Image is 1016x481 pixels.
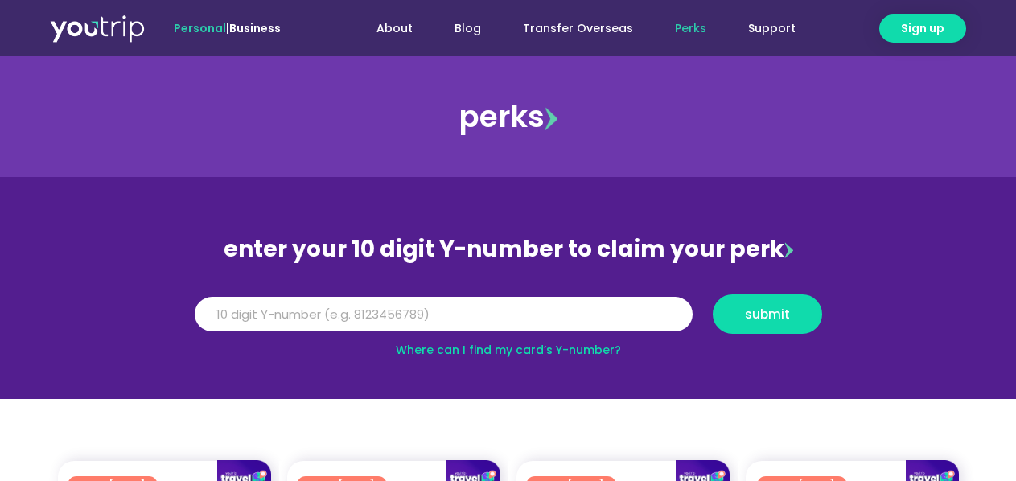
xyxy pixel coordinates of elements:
[434,14,502,43] a: Blog
[713,294,822,334] button: submit
[901,20,944,37] span: Sign up
[879,14,966,43] a: Sign up
[195,297,693,332] input: 10 digit Y-number (e.g. 8123456789)
[195,294,822,346] form: Y Number
[502,14,654,43] a: Transfer Overseas
[187,228,830,270] div: enter your 10 digit Y-number to claim your perk
[356,14,434,43] a: About
[654,14,727,43] a: Perks
[727,14,817,43] a: Support
[229,20,281,36] a: Business
[324,14,817,43] nav: Menu
[396,342,621,358] a: Where can I find my card’s Y-number?
[745,308,790,320] span: submit
[174,20,226,36] span: Personal
[174,20,281,36] span: |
